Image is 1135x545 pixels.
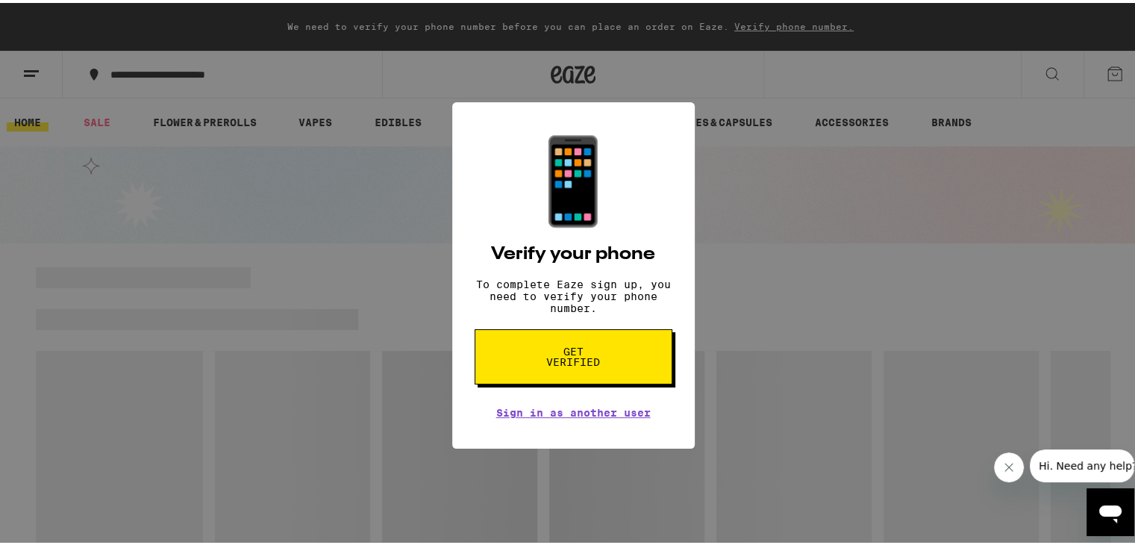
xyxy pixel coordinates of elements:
[496,404,651,416] a: Sign in as another user
[475,275,672,311] p: To complete Eaze sign up, you need to verify your phone number.
[521,129,625,228] div: 📱
[994,449,1024,479] iframe: Close message
[9,10,107,22] span: Hi. Need any help?
[491,243,655,261] h2: Verify your phone
[1030,446,1134,479] iframe: Message from company
[475,326,672,381] button: Get verified
[535,343,612,364] span: Get verified
[1086,485,1134,533] iframe: Button to launch messaging window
